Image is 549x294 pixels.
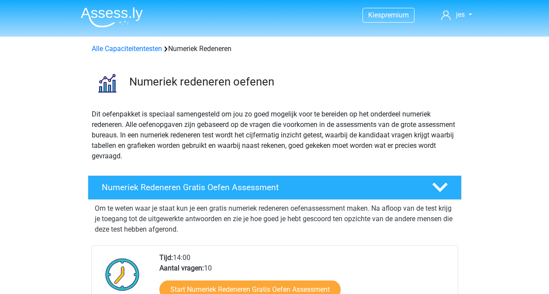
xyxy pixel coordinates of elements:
[129,75,455,89] h3: Numeriek redeneren oefenen
[368,11,381,19] span: Kies
[102,182,418,192] h4: Numeriek Redeneren Gratis Oefen Assessment
[159,264,204,272] b: Aantal vragen:
[456,10,465,19] span: jes
[92,109,458,161] p: Dit oefenpakket is speciaal samengesteld om jou zo goed mogelijk voor te bereiden op het onderdee...
[81,7,143,27] img: Assessly
[159,253,173,262] b: Tijd:
[88,65,125,102] img: numeriek redeneren
[438,10,475,20] a: jes
[88,44,461,54] div: Numeriek Redeneren
[381,11,409,19] span: premium
[363,9,414,21] a: Kiespremium
[92,44,162,53] a: Alle Capaciteitentesten
[95,203,455,235] p: Om te weten waar je staat kun je een gratis numeriek redeneren oefenassessment maken. Na afloop v...
[84,175,465,200] a: Numeriek Redeneren Gratis Oefen Assessment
